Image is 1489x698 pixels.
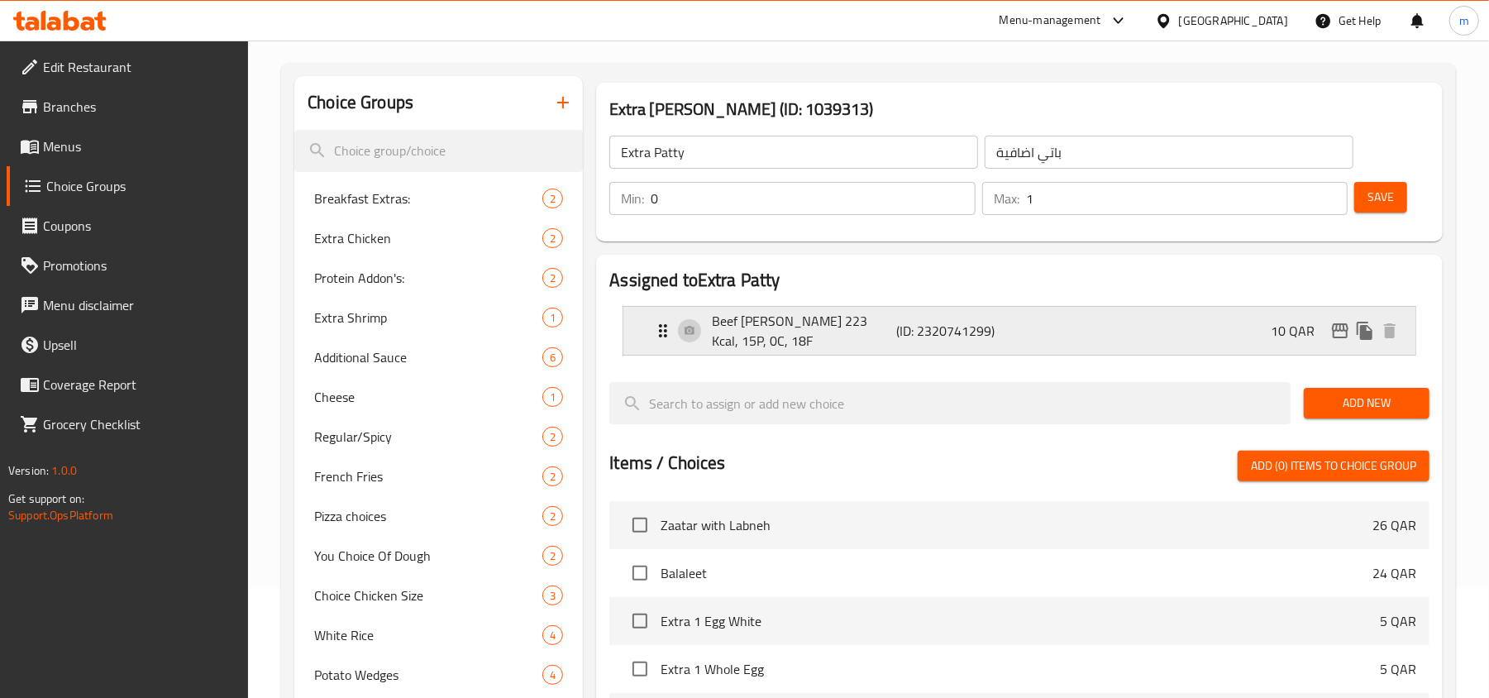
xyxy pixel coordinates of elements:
[543,588,562,604] span: 3
[1354,182,1407,213] button: Save
[294,218,583,258] div: Extra Chicken2
[8,504,113,526] a: Support.OpsPlatform
[1317,393,1416,414] span: Add New
[543,390,562,405] span: 1
[7,206,249,246] a: Coupons
[7,246,249,285] a: Promotions
[43,375,236,394] span: Coverage Report
[1380,611,1416,631] p: 5 QAR
[294,615,583,655] div: White Rice4
[543,469,562,485] span: 2
[542,228,563,248] div: Choices
[43,295,236,315] span: Menu disclaimer
[609,451,725,476] h2: Items / Choices
[294,337,583,377] div: Additional Sauce6
[661,659,1380,679] span: Extra 1 Whole Egg
[8,460,49,481] span: Version:
[7,47,249,87] a: Edit Restaurant
[314,228,542,248] span: Extra Chicken
[542,308,563,327] div: Choices
[8,488,84,509] span: Get support on:
[1000,11,1101,31] div: Menu-management
[542,546,563,566] div: Choices
[1372,515,1416,535] p: 26 QAR
[1372,563,1416,583] p: 24 QAR
[294,179,583,218] div: Breakfast Extras:2
[542,189,563,208] div: Choices
[661,515,1372,535] span: Zaatar with Labneh
[7,404,249,444] a: Grocery Checklist
[543,548,562,564] span: 2
[1353,318,1377,343] button: duplicate
[1271,321,1328,341] p: 10 QAR
[43,57,236,77] span: Edit Restaurant
[623,652,657,686] span: Select choice
[543,350,562,366] span: 6
[43,216,236,236] span: Coupons
[543,509,562,524] span: 2
[543,429,562,445] span: 2
[7,166,249,206] a: Choice Groups
[543,628,562,643] span: 4
[623,556,657,590] span: Select choice
[43,97,236,117] span: Branches
[994,189,1019,208] p: Max:
[314,387,542,407] span: Cheese
[294,536,583,576] div: You Choice Of Dough2
[294,496,583,536] div: Pizza choices2
[542,268,563,288] div: Choices
[43,335,236,355] span: Upsell
[43,136,236,156] span: Menus
[542,506,563,526] div: Choices
[609,299,1429,362] li: Expand
[314,466,542,486] span: French Fries
[294,655,583,695] div: Potato Wedges4
[623,604,657,638] span: Select choice
[43,256,236,275] span: Promotions
[542,586,563,605] div: Choices
[314,268,542,288] span: Protein Addon's:
[294,457,583,496] div: French Fries2
[1238,451,1429,481] button: Add (0) items to choice group
[7,325,249,365] a: Upsell
[314,308,542,327] span: Extra Shrimp
[7,365,249,404] a: Coverage Report
[314,347,542,367] span: Additional Sauce
[609,96,1429,122] h3: Extra [PERSON_NAME] (ID: 1039313)
[542,665,563,685] div: Choices
[623,307,1415,355] div: Expand
[661,611,1380,631] span: Extra 1 Egg White
[1251,456,1416,476] span: Add (0) items to choice group
[7,285,249,325] a: Menu disclaimer
[46,176,236,196] span: Choice Groups
[314,546,542,566] span: You Choice Of Dough
[609,382,1291,424] input: search
[1380,659,1416,679] p: 5 QAR
[314,665,542,685] span: Potato Wedges
[294,258,583,298] div: Protein Addon's:2
[542,466,563,486] div: Choices
[43,414,236,434] span: Grocery Checklist
[1459,12,1469,30] span: m
[294,298,583,337] div: Extra Shrimp1
[712,311,896,351] p: Beef [PERSON_NAME] 223 Kcal, 15P, 0C, 18F
[661,563,1372,583] span: Balaleet
[542,625,563,645] div: Choices
[623,508,657,543] span: Select choice
[314,586,542,605] span: Choice Chicken Size
[308,90,413,115] h2: Choice Groups
[7,127,249,166] a: Menus
[543,310,562,326] span: 1
[294,576,583,615] div: Choice Chicken Size3
[51,460,77,481] span: 1.0.0
[314,427,542,447] span: Regular/Spicy
[314,189,542,208] span: Breakfast Extras:
[542,347,563,367] div: Choices
[542,387,563,407] div: Choices
[1367,187,1394,208] span: Save
[314,506,542,526] span: Pizza choices
[1328,318,1353,343] button: edit
[294,130,583,172] input: search
[1377,318,1402,343] button: delete
[543,270,562,286] span: 2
